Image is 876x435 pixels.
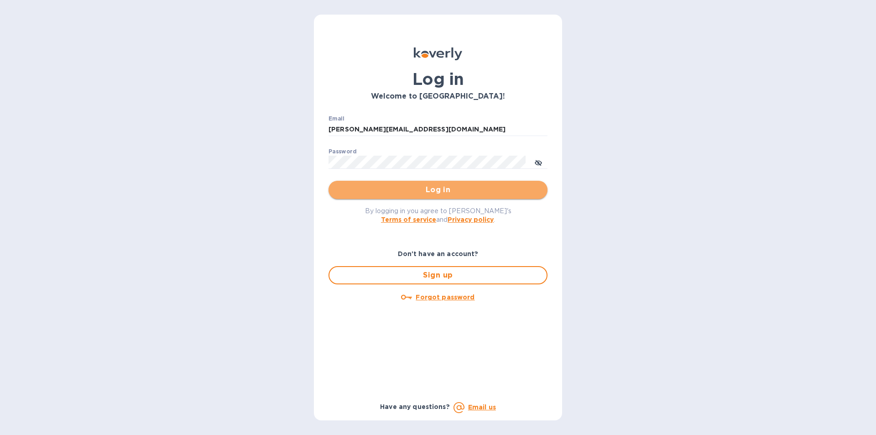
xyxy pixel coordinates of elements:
[328,116,344,121] label: Email
[328,149,356,154] label: Password
[381,216,436,223] a: Terms of service
[328,181,547,199] button: Log in
[328,266,547,284] button: Sign up
[328,69,547,89] h1: Log in
[468,404,496,411] a: Email us
[414,47,462,60] img: Koverly
[365,207,511,223] span: By logging in you agree to [PERSON_NAME]'s and .
[328,123,547,136] input: Enter email address
[529,153,547,171] button: toggle password visibility
[448,216,494,223] a: Privacy policy
[337,270,539,281] span: Sign up
[328,92,547,101] h3: Welcome to [GEOGRAPHIC_DATA]!
[336,184,540,195] span: Log in
[416,293,474,301] u: Forgot password
[380,403,450,410] b: Have any questions?
[398,250,479,257] b: Don't have an account?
